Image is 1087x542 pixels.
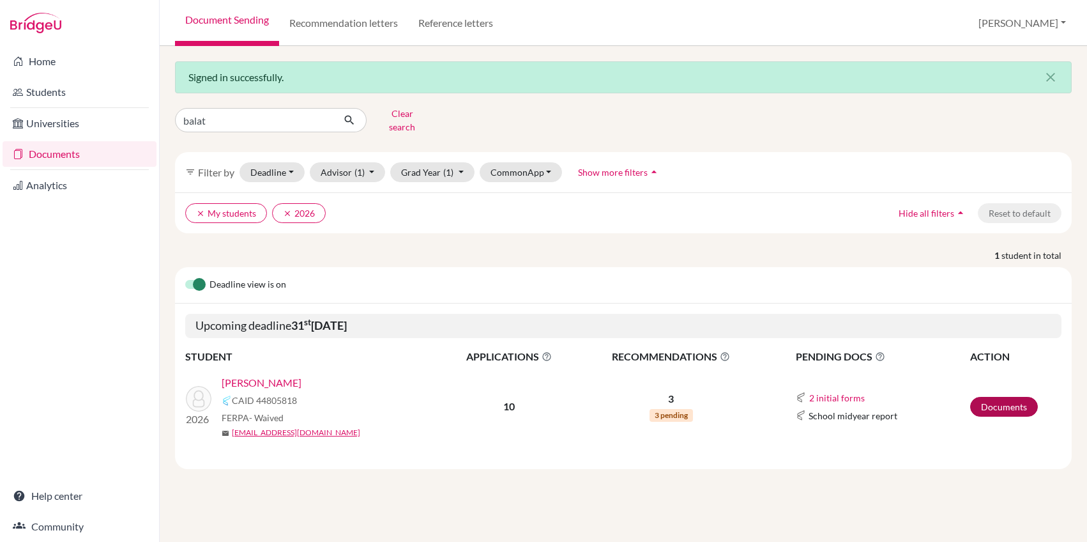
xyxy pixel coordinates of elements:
div: Signed in successfully. [175,61,1072,93]
a: Documents [3,141,156,167]
span: Deadline view is on [209,277,286,293]
p: 2026 [186,412,211,427]
img: Common App logo [222,396,232,406]
img: Bridge-U [10,13,61,33]
span: student in total [1001,249,1072,262]
span: FERPA [222,411,284,424]
span: (1) [443,167,453,178]
span: 3 pending [650,409,693,422]
button: Show more filtersarrow_drop_up [567,162,671,182]
a: Home [3,49,156,74]
button: CommonApp [480,162,563,182]
i: filter_list [185,167,195,177]
span: RECOMMENDATIONS [578,349,764,364]
button: Deadline [239,162,305,182]
th: ACTION [969,348,1061,365]
button: Close [1030,62,1071,93]
span: Show more filters [578,167,648,178]
button: clearMy students [185,203,267,223]
p: 3 [578,391,764,407]
a: [EMAIL_ADDRESS][DOMAIN_NAME] [232,427,360,438]
a: Students [3,79,156,105]
a: Documents [970,397,1038,417]
button: 2 initial forms [809,391,865,405]
button: Hide all filtersarrow_drop_up [888,203,978,223]
button: Advisor(1) [310,162,386,182]
strong: 1 [994,249,1001,262]
i: close [1043,70,1058,85]
b: 10 [503,400,515,412]
button: clear2026 [272,203,326,223]
sup: st [304,317,311,327]
span: Hide all filters [899,208,954,219]
i: arrow_drop_up [954,206,967,219]
button: Clear search [367,104,437,137]
button: [PERSON_NAME] [973,11,1072,35]
span: (1) [354,167,365,178]
span: APPLICATIONS [441,349,577,364]
b: 31 [DATE] [291,318,347,332]
a: Universities [3,111,156,136]
img: Balat Nasrallah, Jorge [186,386,211,412]
input: Find student by name... [175,108,333,132]
img: Common App logo [796,392,806,403]
span: - Waived [249,412,284,423]
i: arrow_drop_up [648,166,660,178]
span: Filter by [198,166,234,178]
a: Help center [3,483,156,509]
a: [PERSON_NAME] [222,375,301,391]
img: Common App logo [796,410,806,421]
i: clear [196,209,205,218]
span: PENDING DOCS [796,349,969,364]
span: mail [222,430,229,437]
a: Analytics [3,173,156,198]
i: clear [283,209,292,218]
button: Grad Year(1) [390,162,475,182]
th: STUDENT [185,348,441,365]
span: CAID 44805818 [232,394,297,407]
a: Community [3,514,156,539]
h5: Upcoming deadline [185,314,1061,338]
span: School midyear report [809,409,897,422]
button: Reset to default [978,203,1061,223]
